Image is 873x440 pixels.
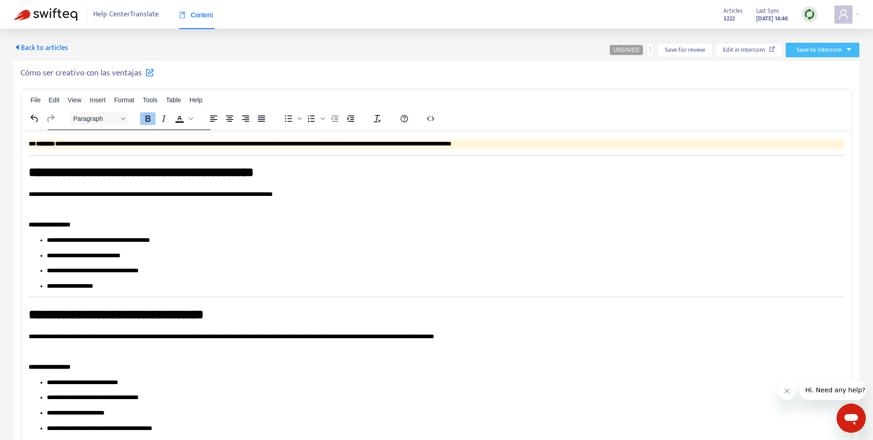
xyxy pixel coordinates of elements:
iframe: Button to launch messaging window [837,404,866,433]
button: Justify [254,112,269,125]
span: Back to articles [14,42,68,54]
button: Align center [222,112,237,125]
div: Bullet list [281,112,303,125]
div: Text color Black [172,112,195,125]
span: View [68,96,81,104]
span: Tools [143,96,158,104]
span: UNSAVED [613,47,639,53]
span: Content [179,11,213,19]
button: Bold [140,112,156,125]
span: caret-left [14,44,21,51]
button: Undo [27,112,42,125]
button: Align left [206,112,221,125]
iframe: Message from company [800,380,866,400]
iframe: Rich Text Area [21,130,852,440]
button: Edit in Intercom [716,43,783,57]
button: Help [396,112,412,125]
button: Align right [238,112,253,125]
button: Save to Intercomcaret-down [786,43,859,57]
div: Numbered list [304,112,326,125]
img: sync.dc5367851b00ba804db3.png [804,9,815,20]
span: Table [166,96,181,104]
span: Save to Intercom [797,45,842,55]
span: Edit in Intercom [723,45,765,55]
button: Decrease indent [327,112,342,125]
button: Clear formatting [370,112,385,125]
h5: Cómo ser creativo con las ventajas [20,68,154,79]
button: more [647,43,654,57]
strong: [DATE] 14:46 [756,14,788,24]
span: Last Sync [756,6,779,16]
img: Swifteq [14,8,77,21]
span: more [647,46,653,53]
button: Save for review [657,43,712,57]
span: Articles [723,6,743,16]
span: Insert [90,96,105,104]
iframe: Close message [778,382,796,400]
button: Redo [43,112,58,125]
span: caret-down [846,46,852,53]
span: book [179,12,186,18]
span: user [838,9,849,20]
span: Help Center Translate [93,6,159,23]
span: Edit [49,96,60,104]
span: Paragraph [73,115,118,122]
button: Italic [156,112,171,125]
button: Increase indent [343,112,358,125]
span: File [30,96,41,104]
span: Help [189,96,202,104]
button: Block Paragraph [70,112,129,125]
span: Format [114,96,134,104]
span: Save for review [665,45,705,55]
strong: 3222 [723,14,735,24]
